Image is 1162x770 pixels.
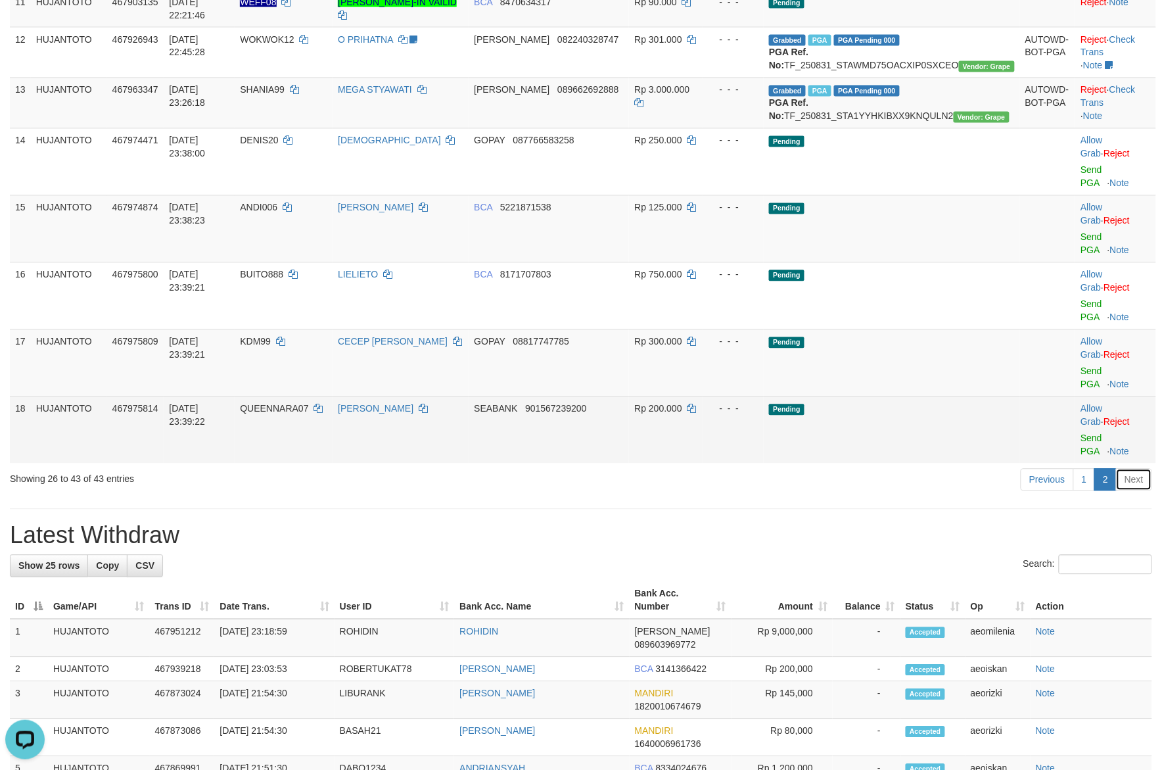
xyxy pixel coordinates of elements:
[732,619,833,658] td: Rp 9,000,000
[1081,135,1104,159] span: ·
[150,619,215,658] td: 467951212
[635,640,696,650] span: Copy 089603969772 to clipboard
[150,582,215,619] th: Trans ID: activate to sort column ascending
[48,719,150,757] td: HUJANTOTO
[634,85,689,95] span: Rp 3.000.000
[833,719,900,757] td: -
[769,136,804,147] span: Pending
[965,719,1031,757] td: aeorizki
[48,682,150,719] td: HUJANTOTO
[112,270,158,280] span: 467975800
[240,135,278,146] span: DENIS20
[634,34,682,45] span: Rp 301.000
[1110,379,1130,390] a: Note
[112,135,158,146] span: 467974471
[1023,555,1152,575] label: Search:
[1116,469,1152,491] a: Next
[1104,149,1130,159] a: Reject
[10,619,48,658] td: 1
[240,404,308,414] span: QUEENNARA07
[808,35,831,46] span: Marked by aeorony
[169,85,205,108] span: [DATE] 23:26:18
[31,27,107,78] td: HUJANTOTO
[732,658,833,682] td: Rp 200,000
[335,719,455,757] td: BASAH21
[1081,203,1102,226] a: Allow Grab
[127,555,163,577] a: CSV
[833,619,900,658] td: -
[1083,111,1103,122] a: Note
[769,337,804,349] span: Pending
[906,627,945,638] span: Accepted
[1081,404,1102,427] a: Allow Grab
[525,404,586,414] span: Copy 901567239200 to clipboard
[1110,446,1130,457] a: Note
[769,404,804,416] span: Pending
[1020,78,1076,128] td: AUTOWD-BOT-PGA
[338,85,412,95] a: MEGA STYAWATI
[10,78,31,128] td: 13
[240,270,283,280] span: BUITO888
[1081,85,1135,108] a: Check Trans
[112,85,158,95] span: 467963347
[459,664,535,675] a: [PERSON_NAME]
[1081,34,1107,45] a: Reject
[335,582,455,619] th: User ID: activate to sort column ascending
[965,682,1031,719] td: aeorizki
[10,555,88,577] a: Show 25 rows
[5,5,45,45] button: Open LiveChat chat widget
[474,270,492,280] span: BCA
[1081,404,1104,427] span: ·
[10,262,31,329] td: 16
[965,582,1031,619] th: Op: activate to sort column ascending
[709,33,758,46] div: - - -
[338,404,413,414] a: [PERSON_NAME]
[1021,469,1073,491] a: Previous
[1083,60,1103,71] a: Note
[1081,366,1102,390] a: Send PGA
[112,404,158,414] span: 467975814
[1104,283,1130,293] a: Reject
[31,262,107,329] td: HUJANTOTO
[709,268,758,281] div: - - -
[764,27,1020,78] td: TF_250831_STAWMD75OACXIP0SXCEO
[10,128,31,195] td: 14
[214,582,334,619] th: Date Trans.: activate to sort column ascending
[31,195,107,262] td: HUJANTOTO
[1073,469,1096,491] a: 1
[635,688,674,699] span: MANDIRI
[240,337,271,347] span: KDM99
[48,619,150,658] td: HUJANTOTO
[214,719,334,757] td: [DATE] 21:54:30
[112,34,158,45] span: 467926943
[656,664,707,675] span: Copy 3141366422 to clipboard
[96,561,119,571] span: Copy
[338,135,441,146] a: [DEMOGRAPHIC_DATA]
[338,270,378,280] a: LIELIETO
[634,270,682,280] span: Rp 750.000
[87,555,128,577] a: Copy
[900,582,965,619] th: Status: activate to sort column ascending
[338,203,413,213] a: [PERSON_NAME]
[500,270,551,280] span: Copy 8171707803 to clipboard
[1081,34,1135,58] a: Check Trans
[709,84,758,97] div: - - -
[214,682,334,719] td: [DATE] 21:54:30
[732,719,833,757] td: Rp 80,000
[1104,350,1130,360] a: Reject
[769,47,808,71] b: PGA Ref. No:
[10,658,48,682] td: 2
[135,561,154,571] span: CSV
[10,397,31,464] td: 18
[1059,555,1152,575] input: Search:
[474,337,505,347] span: GOPAY
[10,27,31,78] td: 12
[1036,664,1056,675] a: Note
[112,203,158,213] span: 467974874
[474,203,492,213] span: BCA
[709,402,758,416] div: - - -
[808,85,831,97] span: Marked by aeowina
[1081,232,1102,256] a: Send PGA
[1075,128,1156,195] td: ·
[1075,329,1156,397] td: ·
